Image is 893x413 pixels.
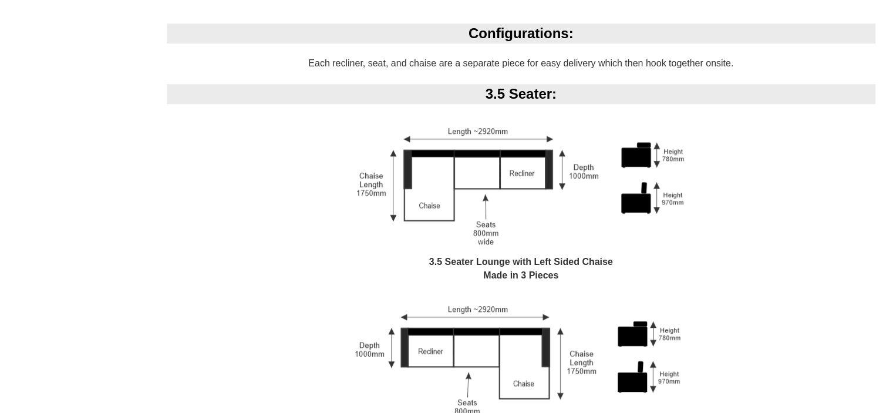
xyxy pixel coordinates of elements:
[429,257,613,280] b: 3.5 Seater Lounge with Left Sided Chaise Made in 3 Pieces
[167,84,876,104] div: 3.5 Seater:
[345,117,697,256] img: 3.5 Seater Chaise Lounge
[167,23,876,43] div: Configurations:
